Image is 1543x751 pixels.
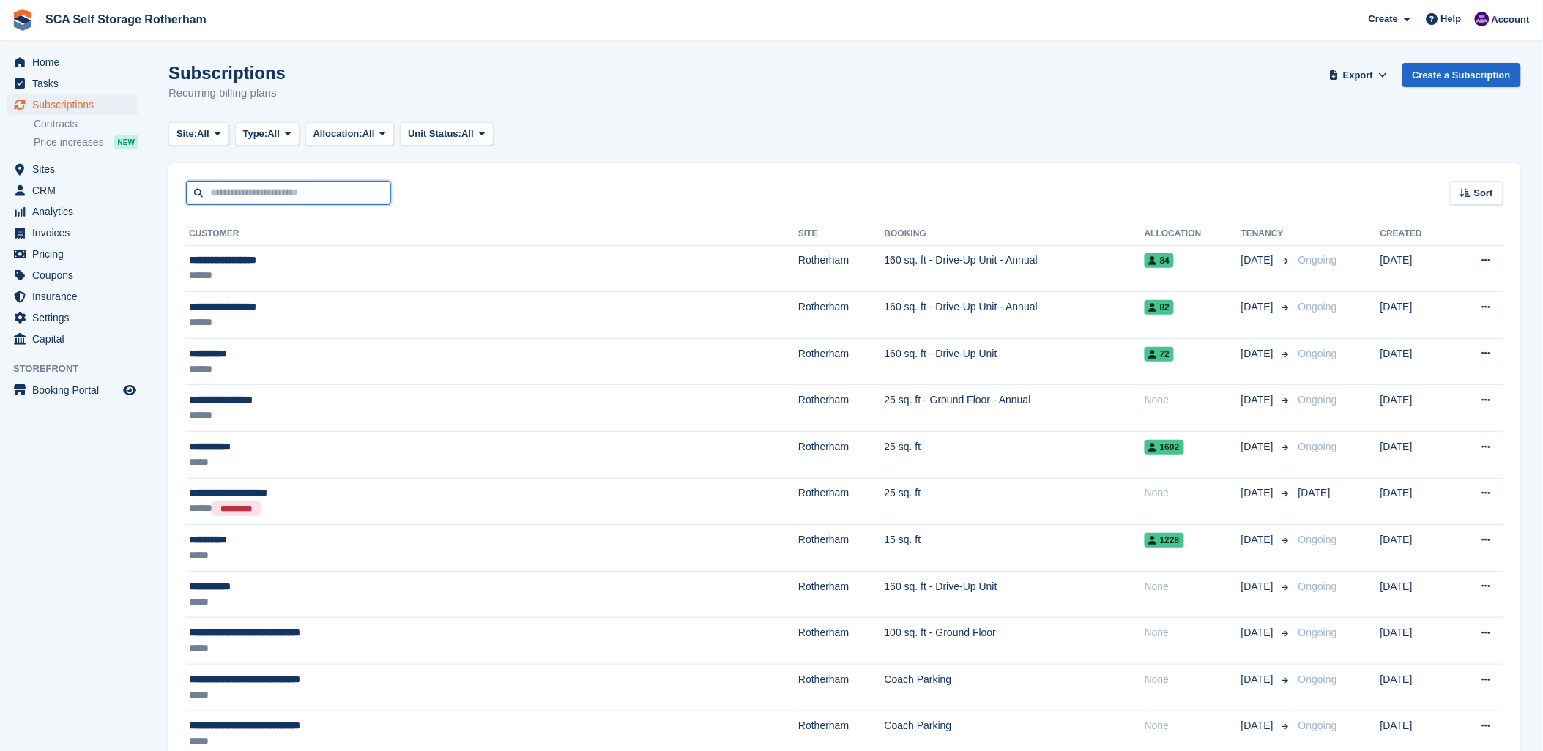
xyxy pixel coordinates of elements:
[7,223,138,243] a: menu
[243,127,268,141] span: Type:
[1145,300,1174,315] span: 82
[798,338,885,385] td: Rotherham
[32,286,120,307] span: Insurance
[1441,12,1462,26] span: Help
[408,127,461,141] span: Unit Status:
[7,52,138,72] a: menu
[32,52,120,72] span: Home
[7,307,138,328] a: menu
[461,127,474,141] span: All
[1298,441,1337,452] span: Ongoing
[1145,485,1241,501] div: None
[168,85,286,102] p: Recurring billing plans
[1298,348,1337,359] span: Ongoing
[7,286,138,307] a: menu
[798,431,885,478] td: Rotherham
[1380,338,1451,385] td: [DATE]
[34,135,104,149] span: Price increases
[1241,579,1276,594] span: [DATE]
[1241,625,1276,640] span: [DATE]
[400,122,493,146] button: Unit Status: All
[1298,673,1337,685] span: Ongoing
[1369,12,1398,26] span: Create
[885,431,1145,478] td: 25 sq. ft
[885,478,1145,525] td: 25 sq. ft
[1380,571,1451,618] td: [DATE]
[32,73,120,94] span: Tasks
[798,664,885,711] td: Rotherham
[32,223,120,243] span: Invoices
[1380,525,1451,572] td: [DATE]
[32,180,120,201] span: CRM
[1145,440,1184,455] span: 1602
[34,117,138,131] a: Contracts
[7,265,138,285] a: menu
[1241,485,1276,501] span: [DATE]
[1380,431,1451,478] td: [DATE]
[1298,487,1331,498] span: [DATE]
[1241,299,1276,315] span: [DATE]
[32,265,120,285] span: Coupons
[34,134,138,150] a: Price increases NEW
[1298,534,1337,545] span: Ongoing
[32,329,120,349] span: Capital
[1241,392,1276,408] span: [DATE]
[1145,718,1241,733] div: None
[235,122,300,146] button: Type: All
[1298,301,1337,313] span: Ongoing
[168,122,229,146] button: Site: All
[7,329,138,349] a: menu
[1380,385,1451,432] td: [DATE]
[1475,12,1490,26] img: Kelly Neesham
[1145,223,1241,246] th: Allocation
[7,94,138,115] a: menu
[7,180,138,201] a: menu
[798,223,885,246] th: Site
[798,292,885,339] td: Rotherham
[1298,720,1337,731] span: Ongoing
[1241,223,1293,246] th: Tenancy
[32,201,120,222] span: Analytics
[1298,627,1337,638] span: Ongoing
[32,159,120,179] span: Sites
[798,385,885,432] td: Rotherham
[1241,718,1276,733] span: [DATE]
[1474,186,1493,201] span: Sort
[885,618,1145,665] td: 100 sq. ft - Ground Floor
[1241,439,1276,455] span: [DATE]
[121,381,138,399] a: Preview store
[1145,392,1241,408] div: None
[885,571,1145,618] td: 160 sq. ft - Drive-Up Unit
[1145,253,1174,268] span: 84
[114,135,138,149] div: NEW
[13,362,146,376] span: Storefront
[798,245,885,292] td: Rotherham
[798,478,885,525] td: Rotherham
[32,380,120,400] span: Booking Portal
[1298,580,1337,592] span: Ongoing
[1145,625,1241,640] div: None
[186,223,798,246] th: Customer
[267,127,280,141] span: All
[798,571,885,618] td: Rotherham
[1380,223,1451,246] th: Created
[1343,68,1373,83] span: Export
[1145,347,1174,362] span: 72
[1380,478,1451,525] td: [DATE]
[1241,253,1276,268] span: [DATE]
[1298,254,1337,266] span: Ongoing
[176,127,197,141] span: Site:
[885,385,1145,432] td: 25 sq. ft - Ground Floor - Annual
[798,525,885,572] td: Rotherham
[885,338,1145,385] td: 160 sq. ft - Drive-Up Unit
[40,7,212,31] a: SCA Self Storage Rotherham
[7,244,138,264] a: menu
[1241,346,1276,362] span: [DATE]
[168,63,286,83] h1: Subscriptions
[1145,579,1241,594] div: None
[1145,533,1184,548] span: 1228
[1380,245,1451,292] td: [DATE]
[885,245,1145,292] td: 160 sq. ft - Drive-Up Unit - Annual
[1380,664,1451,711] td: [DATE]
[1380,292,1451,339] td: [DATE]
